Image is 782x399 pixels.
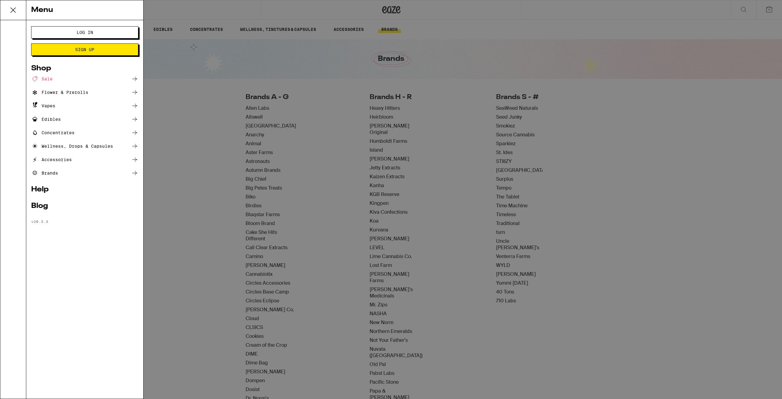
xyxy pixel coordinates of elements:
span: Hi. Need any help? [4,4,44,9]
a: Brands [31,169,138,177]
div: Wellness, Drops & Capsules [31,142,113,150]
div: Brands [31,169,58,177]
span: v 20.3.3 [31,220,48,224]
a: Shop [31,65,138,72]
div: Sale [31,75,53,83]
a: Wellness, Drops & Capsules [31,142,138,150]
span: Log In [77,30,93,35]
a: Sign Up [31,47,138,52]
div: Vapes [31,102,55,109]
div: Menu [26,0,143,20]
a: Flower & Prerolls [31,89,138,96]
a: Help [31,186,138,193]
div: Flower & Prerolls [31,89,88,96]
a: Blog [31,202,138,210]
a: Vapes [31,102,138,109]
span: Sign Up [75,47,94,52]
a: Accessories [31,156,138,163]
div: Accessories [31,156,72,163]
div: Edibles [31,116,61,123]
div: Concentrates [31,129,75,136]
a: Log In [31,30,138,35]
a: Concentrates [31,129,138,136]
button: Log In [31,26,138,39]
button: Sign Up [31,43,138,56]
a: Sale [31,75,138,83]
a: Edibles [31,116,138,123]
